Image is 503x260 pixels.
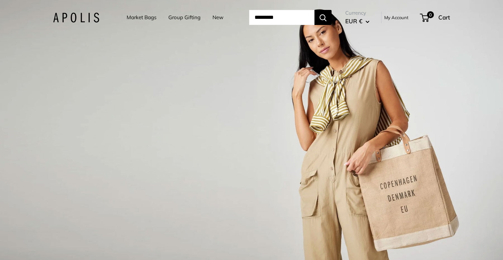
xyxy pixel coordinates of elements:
a: 0 Cart [421,12,450,23]
span: EUR € [345,17,362,25]
a: Group Gifting [168,13,201,22]
span: Cart [438,14,450,21]
input: Search... [249,10,314,25]
img: Apolis [53,13,99,23]
button: EUR € [345,16,370,27]
span: Currency [345,8,370,18]
a: My Account [384,13,409,22]
button: Search [314,10,332,25]
a: Market Bags [127,13,156,22]
span: 0 [427,11,434,18]
a: New [212,13,223,22]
